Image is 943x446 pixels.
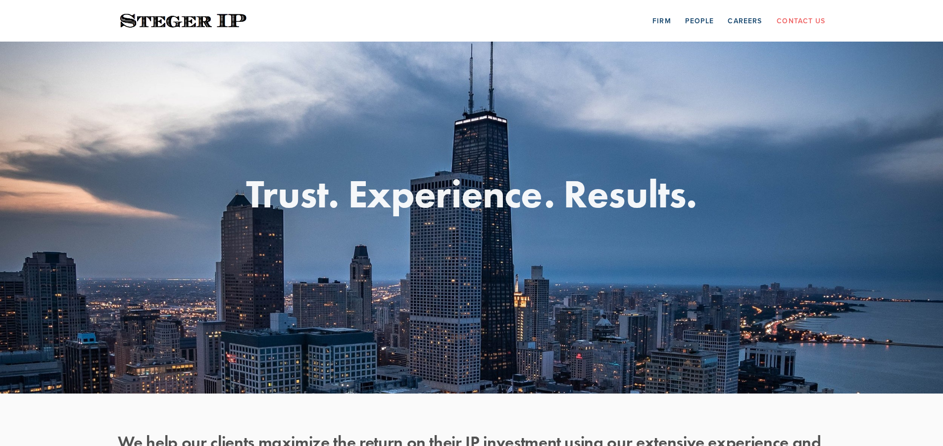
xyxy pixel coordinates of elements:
[777,13,825,28] a: Contact Us
[652,13,671,28] a: Firm
[728,13,762,28] a: Careers
[118,11,249,31] img: Steger IP | Trust. Experience. Results.
[685,13,714,28] a: People
[118,174,826,213] h1: Trust. Experience. Results.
